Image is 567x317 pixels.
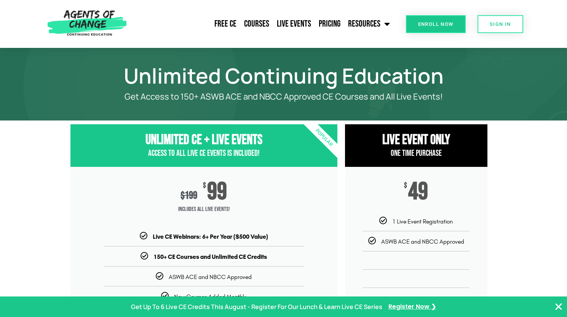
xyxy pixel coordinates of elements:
a: Pricing [315,14,344,33]
span: 49 [408,182,428,202]
span: $ [180,189,185,202]
div: 199 [180,189,197,202]
h3: Unlimited CE + Live Events [70,132,337,148]
span: $ [203,182,206,190]
button: Close Banner [554,302,563,311]
span: $ [404,182,407,190]
span: Includes ALL Live Events! [70,202,337,217]
b: Live CE Webinars: 6+ Per Year ($500 Value) [153,233,268,240]
span: New Courses Added Monthly [174,293,246,300]
span: One Time Purchase [391,148,442,158]
p: Get Access to 150+ ASWB ACE and NBCC Approved CE Courses and All Live Events! [97,92,470,101]
a: SIGN IN [478,15,523,33]
span: 1 Live Event Registration [392,218,453,225]
nav: Menu [130,14,394,33]
div: Popular [280,94,368,182]
span: 99 [207,182,227,202]
p: Get Up To 6 Live CE Credits This August - Register For Our Lunch & Learn Live CE Series [131,301,382,312]
a: Enroll Now [406,15,466,33]
a: Courses [240,14,273,33]
h3: Live Event Only [345,132,487,148]
span: ASWB ACE and NBCC Approved [381,238,464,245]
h1: Unlimited Continuing Education [67,67,501,84]
a: Resources [344,14,394,33]
span: SIGN IN [490,22,511,27]
b: 150+ CE Courses and Unlimited CE Credits [153,253,267,260]
a: Free CE [211,14,240,33]
span: Access to All Live CE Events Is Included! [148,148,260,158]
a: Register Now ❯ [388,301,436,312]
span: Enroll Now [418,22,454,27]
span: ASWB ACE and NBCC Approved [169,273,252,281]
a: Live Events [273,14,315,33]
